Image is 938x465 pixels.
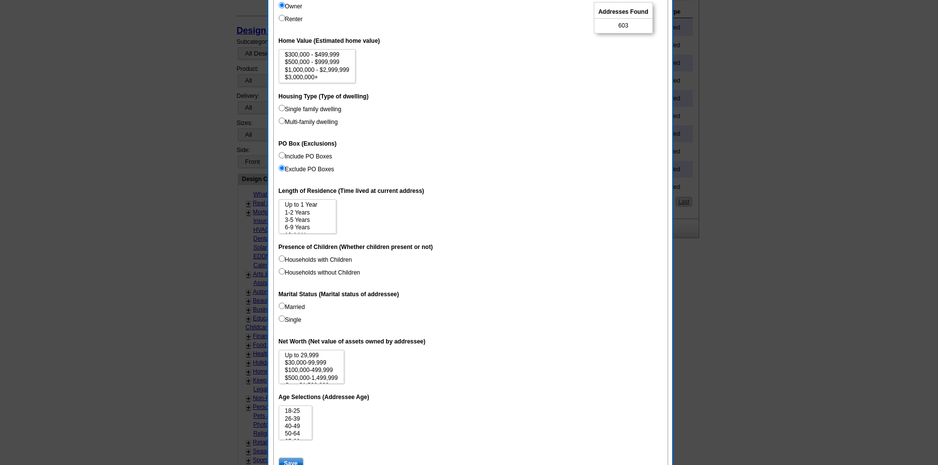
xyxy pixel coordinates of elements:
[279,255,285,262] input: Households with Children
[284,415,307,423] option: 26-39
[284,367,339,374] option: $100,000-499,999
[284,374,339,382] option: $500,000-1,499,999
[279,186,424,195] label: Length of Residence (Time lived at current address)
[279,152,285,158] input: Include PO Boxes
[279,165,285,171] input: Exclude PO Boxes
[284,209,331,217] option: 1-2 Years
[279,255,352,264] label: Households with Children
[741,236,938,465] iframe: LiveChat chat widget
[279,15,285,21] input: Renter
[279,290,399,299] label: Marital Status (Marital status of addressee)
[284,59,351,66] option: $500,000 - $999,999
[284,201,331,209] option: Up to 1 Year
[284,352,339,359] option: Up to 29,999
[279,2,302,11] label: Owner
[279,118,338,126] label: Multi-family dwelling
[284,232,331,239] option: 10-14 Years
[279,2,285,8] input: Owner
[279,139,337,148] label: PO Box (Exclusions)
[279,105,285,111] input: Single family dwelling
[279,15,303,24] label: Renter
[284,423,307,430] option: 40-49
[284,217,331,224] option: 3-5 Years
[279,243,433,251] label: Presence of Children (Whether children present or not)
[284,359,339,367] option: $30,000-99,999
[279,315,301,324] label: Single
[279,315,285,322] input: Single
[279,303,305,311] label: Married
[284,430,307,437] option: 50-64
[279,36,380,45] label: Home Value (Estimated home value)
[618,21,628,30] span: 603
[284,74,351,81] option: $3,000,000+
[279,92,369,101] label: Housing Type (Type of dwelling)
[279,165,334,174] label: Exclude PO Boxes
[284,66,351,74] option: $1,000,000 - $2,999,999
[279,303,285,309] input: Married
[284,407,307,415] option: 18-25
[279,268,360,277] label: Households without Children
[279,337,426,346] label: Net Worth (Net value of assets owned by addressee)
[594,5,652,19] span: Addresses Found
[284,382,339,389] option: Over $1,500,000
[279,152,332,161] label: Include PO Boxes
[284,51,351,59] option: $300,000 - $499,999
[279,393,369,402] label: Age Selections (Addressee Age)
[279,105,342,114] label: Single family dwelling
[284,438,307,445] option: 65-69
[279,118,285,124] input: Multi-family dwelling
[279,268,285,275] input: Households without Children
[284,224,331,231] option: 6-9 Years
